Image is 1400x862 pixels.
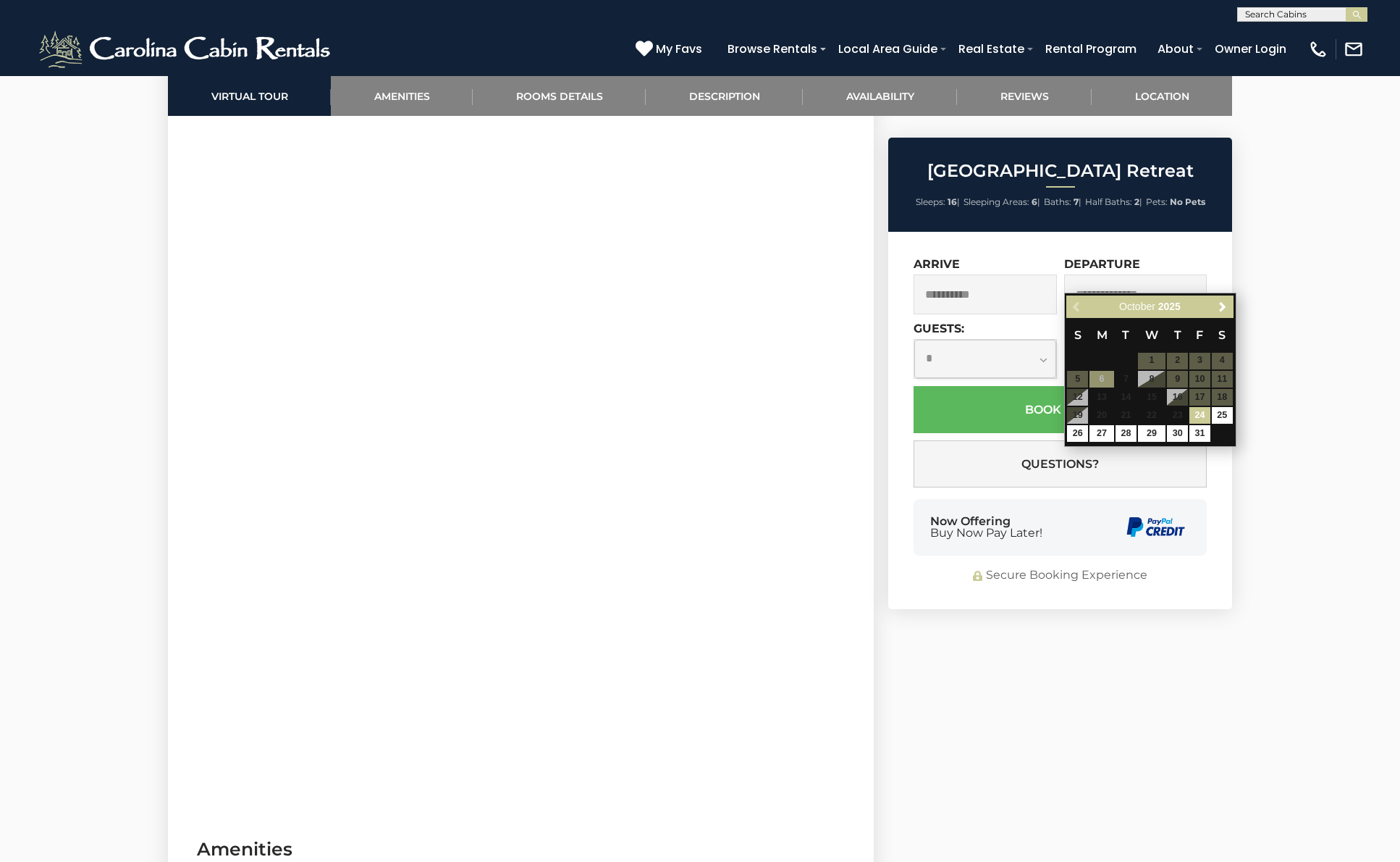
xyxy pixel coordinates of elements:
[1134,196,1139,207] strong: 2
[1214,298,1232,316] a: Next
[1089,407,1114,424] span: 20
[914,440,1207,488] button: Questions?
[916,196,945,207] span: Sleeps:
[916,193,960,212] li: |
[1092,76,1232,116] a: Location
[1138,425,1165,442] a: 29
[1044,193,1081,212] li: |
[1089,389,1114,406] span: 13
[36,28,337,71] img: White-1-2.png
[1344,39,1364,59] img: mail-regular-white.png
[1116,425,1137,442] a: 28
[963,193,1040,212] li: |
[1032,196,1037,207] strong: 6
[1217,301,1228,312] span: Next
[1097,328,1108,342] span: Monday
[1138,407,1165,424] span: 22
[1170,196,1205,207] strong: No Pets
[963,196,1029,207] span: Sleeping Areas:
[1074,328,1081,342] span: Sunday
[957,76,1092,116] a: Reviews
[1212,407,1233,424] a: 25
[1150,36,1201,62] a: About
[831,36,945,62] a: Local Area Guide
[1145,328,1158,342] span: Wednesday
[1189,407,1210,424] a: 24
[1116,389,1137,406] span: 14
[948,196,957,207] strong: 16
[1196,328,1203,342] span: Friday
[914,386,1207,433] button: Book Now
[1218,328,1226,342] span: Saturday
[1038,36,1144,62] a: Rental Program
[1074,196,1079,207] strong: 7
[1085,193,1142,212] li: |
[1158,301,1181,312] span: 2025
[1138,371,1165,388] span: 8
[197,837,845,862] h3: Amenities
[1167,425,1188,442] a: 30
[1119,301,1155,312] span: October
[914,322,964,335] label: Guests:
[646,76,803,116] a: Description
[1189,425,1210,442] a: 31
[1138,389,1165,406] span: 15
[1308,39,1328,59] img: phone-regular-white.png
[930,516,1042,539] div: Now Offering
[1116,371,1137,388] span: 7
[636,40,706,59] a: My Favs
[1044,196,1071,207] span: Baths:
[168,76,331,116] a: Virtual Tour
[1116,407,1137,424] span: 21
[1207,36,1294,62] a: Owner Login
[1122,328,1129,342] span: Tuesday
[914,257,960,271] label: Arrive
[930,527,1042,539] span: Buy Now Pay Later!
[1064,257,1140,271] label: Departure
[473,76,646,116] a: Rooms Details
[1067,425,1088,442] a: 26
[331,76,473,116] a: Amenities
[1167,389,1188,406] span: 16
[892,162,1228,180] h2: [GEOGRAPHIC_DATA] Retreat
[656,40,702,58] span: My Favs
[951,36,1032,62] a: Real Estate
[914,567,1207,584] div: Secure Booking Experience
[1146,196,1168,207] span: Pets:
[1089,425,1114,442] a: 27
[720,36,825,62] a: Browse Rentals
[1085,196,1132,207] span: Half Baths:
[1174,328,1181,342] span: Thursday
[803,76,957,116] a: Availability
